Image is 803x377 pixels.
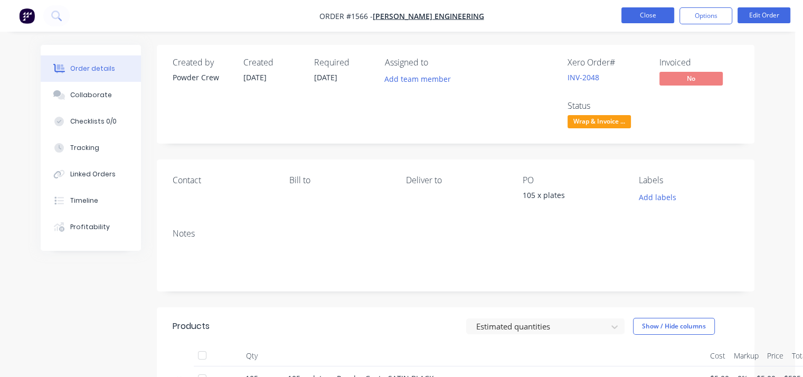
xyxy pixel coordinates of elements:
[173,229,739,239] div: Notes
[243,58,301,68] div: Created
[70,64,115,73] div: Order details
[41,108,141,135] button: Checklists 0/0
[19,8,35,24] img: Factory
[659,72,723,85] span: No
[659,58,739,68] div: Invoiced
[41,82,141,108] button: Collaborate
[730,345,763,366] div: Markup
[70,90,112,100] div: Collaborate
[70,143,99,153] div: Tracking
[41,187,141,214] button: Timeline
[314,58,372,68] div: Required
[522,175,622,185] div: PO
[41,161,141,187] button: Linked Orders
[633,190,682,204] button: Add labels
[41,55,141,82] button: Order details
[385,72,457,86] button: Add team member
[406,175,506,185] div: Deliver to
[633,318,715,335] button: Show / Hide columns
[314,72,337,82] span: [DATE]
[706,345,730,366] div: Cost
[173,72,231,83] div: Powder Crew
[41,135,141,161] button: Tracking
[70,169,116,179] div: Linked Orders
[568,58,647,68] div: Xero Order #
[373,11,484,21] a: [PERSON_NAME] Engineering
[173,58,231,68] div: Created by
[621,7,674,23] button: Close
[173,175,272,185] div: Contact
[679,7,732,24] button: Options
[70,222,110,232] div: Profitability
[522,190,622,204] div: 105 x plates
[220,345,284,366] div: Qty
[70,117,117,126] div: Checklists 0/0
[639,175,739,185] div: Labels
[379,72,457,86] button: Add team member
[319,11,373,21] span: Order #1566 -
[738,7,790,23] button: Edit Order
[568,115,631,131] button: Wrap & Invoice ...
[173,320,210,333] div: Products
[763,345,788,366] div: Price
[385,58,490,68] div: Assigned to
[568,101,647,111] div: Status
[568,115,631,128] span: Wrap & Invoice ...
[70,196,98,205] div: Timeline
[41,214,141,240] button: Profitability
[243,72,267,82] span: [DATE]
[289,175,389,185] div: Bill to
[568,72,599,82] a: INV-2048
